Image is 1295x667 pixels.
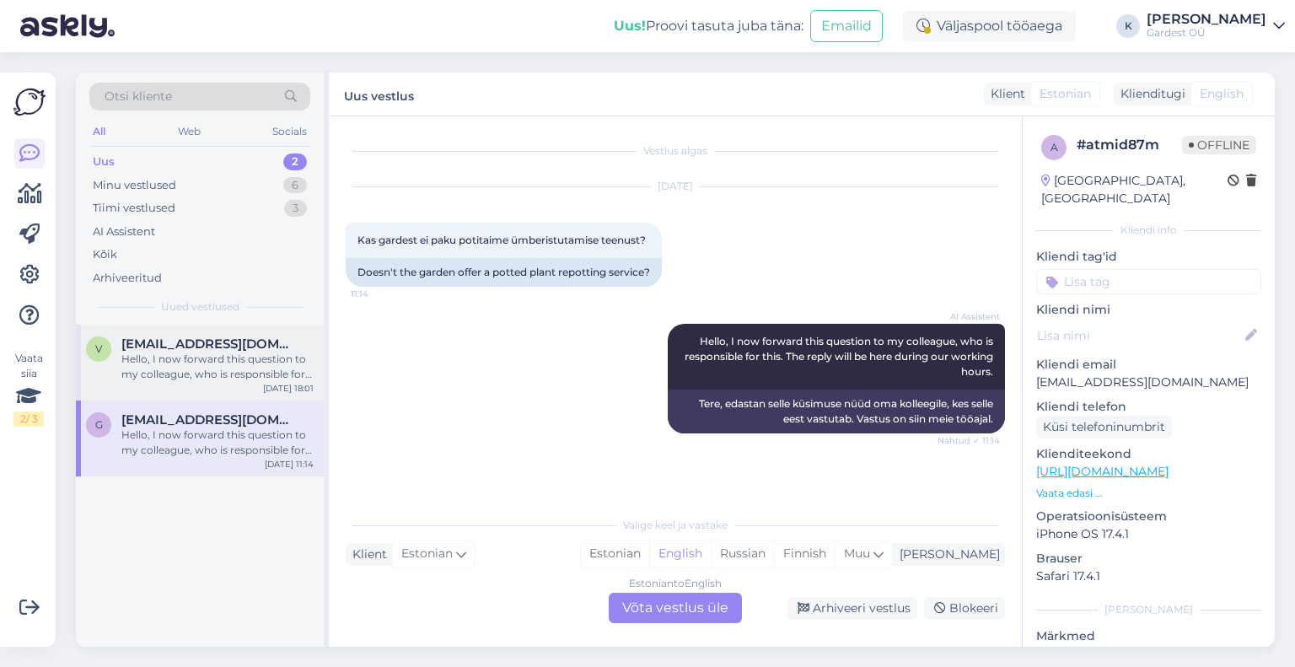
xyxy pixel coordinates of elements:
p: [EMAIL_ADDRESS][DOMAIN_NAME] [1036,374,1261,391]
span: Nähtud ✓ 11:14 [937,434,1000,447]
span: 11:14 [351,288,414,300]
span: English [1200,85,1244,103]
div: K [1116,14,1140,38]
div: English [649,541,711,567]
p: Operatsioonisüsteem [1036,508,1261,525]
p: Kliendi telefon [1036,398,1261,416]
div: Valige keel ja vastake [346,518,1005,533]
div: Klient [984,85,1025,103]
input: Lisa nimi [1037,326,1242,345]
span: Hello, I now forward this question to my colleague, who is responsible for this. The reply will b... [685,335,996,378]
div: Arhiveeri vestlus [787,597,917,620]
div: 6 [283,177,307,194]
div: [PERSON_NAME] [893,546,1000,563]
p: Brauser [1036,550,1261,567]
div: [PERSON_NAME] [1036,602,1261,617]
span: g [95,418,103,431]
div: Web [175,121,204,143]
span: grethereedi03@gmail.com [121,412,297,428]
a: [PERSON_NAME]Gardest OÜ [1147,13,1285,40]
div: Minu vestlused [93,177,176,194]
span: Veronikadadasheva91@gmail.com [121,336,297,352]
div: 3 [284,200,307,217]
div: Küsi telefoninumbrit [1036,416,1172,438]
a: [URL][DOMAIN_NAME] [1036,464,1169,479]
div: Klienditugi [1114,85,1185,103]
div: Uus [93,153,115,170]
b: Uus! [614,18,646,34]
span: Estonian [1040,85,1091,103]
p: Vaata edasi ... [1036,486,1261,501]
img: Askly Logo [13,86,46,118]
label: Uus vestlus [344,83,414,105]
div: Vaata siia [13,351,44,427]
span: Kas gardest ei paku potitaime ümberistutamise teenust? [357,234,646,246]
div: [GEOGRAPHIC_DATA], [GEOGRAPHIC_DATA] [1041,172,1228,207]
p: Safari 17.4.1 [1036,567,1261,585]
input: Lisa tag [1036,269,1261,294]
div: Hello, I now forward this question to my colleague, who is responsible for this. The reply will b... [121,428,314,458]
span: Estonian [401,545,453,563]
div: [PERSON_NAME] [1147,13,1266,26]
p: iPhone OS 17.4.1 [1036,525,1261,543]
div: Tere, edastan selle küsimuse nüüd oma kolleegile, kes selle eest vastutab. Vastus on siin meie tö... [668,390,1005,433]
div: Tiimi vestlused [93,200,175,217]
div: Vestlus algas [346,143,1005,159]
span: Offline [1182,136,1256,154]
div: Blokeeri [924,597,1005,620]
div: AI Assistent [93,223,155,240]
p: Märkmed [1036,627,1261,645]
div: Estonian to English [629,576,722,591]
div: Proovi tasuta juba täna: [614,16,803,36]
span: V [95,342,102,355]
div: Kõik [93,246,117,263]
div: Gardest OÜ [1147,26,1266,40]
p: Klienditeekond [1036,445,1261,463]
div: All [89,121,109,143]
div: Estonian [581,541,649,567]
div: [DATE] 11:14 [265,458,314,471]
div: Socials [269,121,310,143]
div: Võta vestlus üle [609,593,742,623]
p: Kliendi tag'id [1036,248,1261,266]
div: [DATE] 18:01 [263,382,314,395]
div: Hello, I now forward this question to my colleague, who is responsible for this. The reply will b... [121,352,314,382]
div: Doesn't the garden offer a potted plant repotting service? [346,258,662,287]
div: Arhiveeritud [93,270,162,287]
div: 2 / 3 [13,411,44,427]
div: Klient [346,546,387,563]
div: 2 [283,153,307,170]
button: Emailid [810,10,883,42]
div: Väljaspool tööaega [903,11,1076,41]
p: Kliendi nimi [1036,301,1261,319]
span: Uued vestlused [161,299,239,315]
div: Finnish [774,541,835,567]
div: Kliendi info [1036,223,1261,238]
span: Otsi kliente [105,88,172,105]
span: AI Assistent [937,310,1000,323]
p: Kliendi email [1036,356,1261,374]
div: # atmid87m [1077,135,1182,155]
span: a [1051,141,1058,153]
div: Russian [711,541,774,567]
span: Muu [844,546,870,561]
div: [DATE] [346,179,1005,194]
